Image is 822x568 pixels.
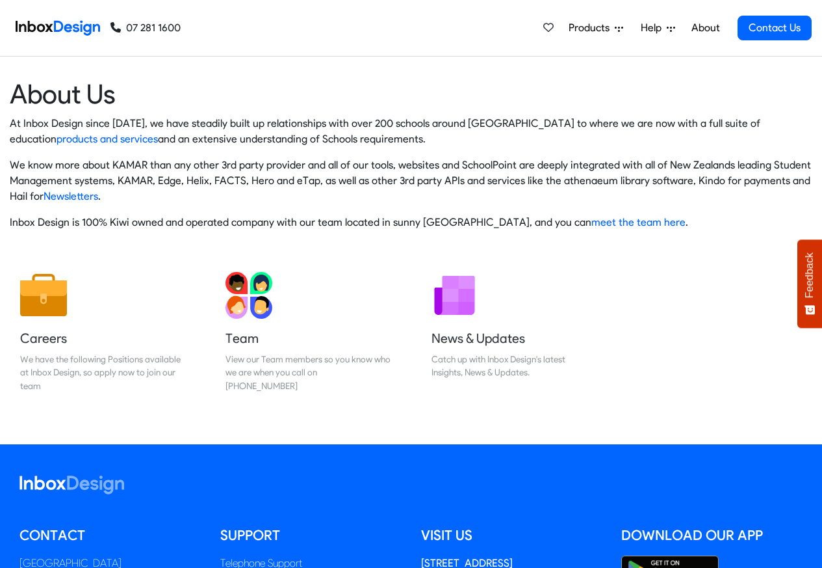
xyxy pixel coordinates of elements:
a: About [687,15,723,41]
p: Inbox Design is 100% Kiwi owned and operated company with our team located in sunny [GEOGRAPHIC_D... [10,215,812,230]
img: logo_inboxdesign_white.svg [19,476,124,494]
span: Feedback [804,252,816,298]
img: 2022_01_13_icon_team.svg [225,272,272,319]
a: Contact Us [738,16,812,40]
a: News & Updates Catch up with Inbox Design's latest Insights, News & Updates. [421,262,607,403]
div: We have the following Positions available at Inbox Design, so apply now to join our team [20,353,185,392]
h5: News & Updates [431,329,597,347]
p: At Inbox Design since [DATE], we have steadily built up relationships with over 200 schools aroun... [10,116,812,147]
a: Products [563,15,628,41]
h5: Support [220,526,402,545]
heading: About Us [10,77,812,111]
img: 2022_01_13_icon_job.svg [20,272,67,319]
span: Products [569,20,615,36]
a: Newsletters [44,190,98,202]
a: Careers We have the following Positions available at Inbox Design, so apply now to join our team [10,262,196,403]
a: Help [636,15,680,41]
span: Help [641,20,667,36]
div: Catch up with Inbox Design's latest Insights, News & Updates. [431,353,597,379]
button: Feedback - Show survey [797,239,822,328]
a: Team View our Team members so you know who we are when you call on [PHONE_NUMBER] [215,262,401,403]
h5: Visit us [421,526,602,545]
h5: Contact [19,526,201,545]
h5: Careers [20,329,185,347]
div: View our Team members so you know who we are when you call on [PHONE_NUMBER] [225,353,391,392]
h5: Download our App [621,526,803,545]
h5: Team [225,329,391,347]
a: meet the team here [591,216,686,228]
a: 07 281 1600 [110,20,181,36]
p: We know more about KAMAR than any other 3rd party provider and all of our tools, websites and Sch... [10,157,812,204]
a: products and services [57,133,158,145]
img: 2022_01_12_icon_newsletter.svg [431,272,478,319]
